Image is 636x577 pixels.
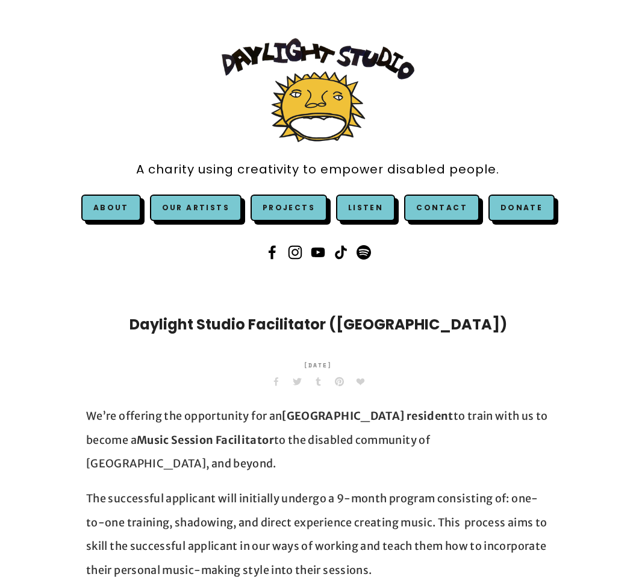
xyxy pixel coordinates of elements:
h1: Daylight Studio Facilitator ([GEOGRAPHIC_DATA]) [86,314,550,335]
time: [DATE] [304,354,332,378]
strong: Music Session Facilitator [137,433,274,447]
strong: [GEOGRAPHIC_DATA] resident [282,409,453,423]
a: Listen [348,202,383,213]
a: A charity using creativity to empower disabled people. [136,156,499,183]
a: Donate [488,195,555,221]
p: We’re offering the opportunity for an to train with us to become a to the disabled community of [... [86,404,550,476]
a: Contact [404,195,479,221]
a: Our Artists [150,195,242,221]
a: About [93,202,129,213]
a: Projects [251,195,327,221]
img: Daylight Studio [222,38,414,142]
